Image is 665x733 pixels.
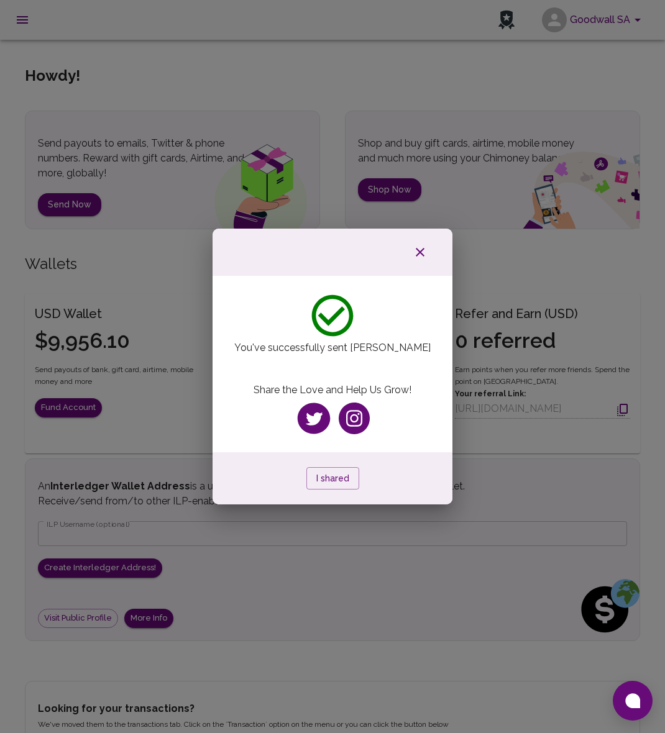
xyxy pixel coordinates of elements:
div: Share the Love and Help Us Grow! [227,368,437,440]
img: instagram [339,403,370,434]
button: Open chat window [613,681,653,721]
p: You've successfully sent [PERSON_NAME] [213,340,452,355]
button: I shared [306,467,359,490]
img: twitter [295,401,332,437]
